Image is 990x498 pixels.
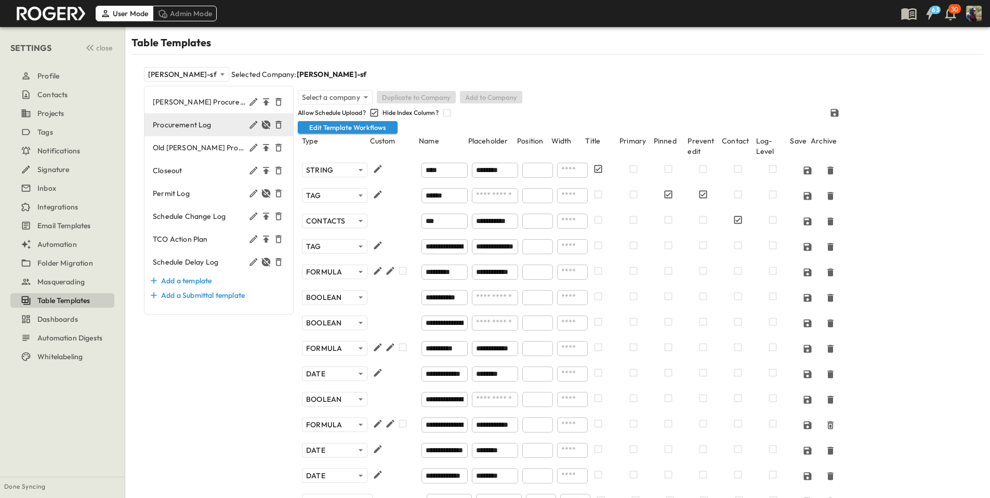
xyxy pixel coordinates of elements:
[144,205,293,228] div: Schedule Change LogPublish
[306,445,325,455] p: DATE
[10,69,114,83] button: Profile
[306,267,342,277] p: FORMULA
[306,420,342,430] p: FORMULA
[306,369,325,379] p: DATE
[372,366,384,379] button: Edit Color Rules
[302,316,367,330] div: STRING
[81,41,114,55] button: close
[302,239,367,254] div: STRING
[37,239,77,250] h6: Automation
[397,417,409,433] div: Allow Override?
[260,141,272,154] button: Publish
[144,113,293,136] div: Procurement LogMark as Draft
[932,6,939,14] h6: 63
[302,417,367,432] div: STRING
[260,187,272,200] button: Mark as Draft
[722,136,752,156] p: Contact
[10,42,51,54] h5: SETTINGS
[306,292,341,303] p: BOOLEAN
[37,258,93,268] h6: Folder Migration
[260,96,272,108] button: Publish
[153,142,247,153] span: Old [PERSON_NAME] Procurement
[153,188,247,199] span: Permit Log
[302,188,367,203] div: STRING
[96,43,112,53] span: close
[144,182,293,205] div: Permit LogMark as Draft
[144,288,293,303] div: Add a Submittal template
[10,125,114,139] a: Tags
[306,216,345,226] p: CONTACTS
[148,69,217,80] p: [PERSON_NAME]-sf
[37,351,83,362] h6: Whitelabeling
[517,136,547,156] p: Position
[302,392,367,407] div: STRING
[10,162,114,177] button: Signature
[397,265,409,280] div: Allow Override?
[10,237,114,252] button: Automation
[260,119,272,131] button: Mark as Draft
[372,443,384,455] button: Edit Color Rules
[10,181,114,195] button: Inbox
[551,136,582,156] p: Width
[10,256,114,270] button: Folder Migration
[10,106,114,121] button: Projects
[10,349,114,364] button: Whitelabeling
[302,443,367,457] div: STRING
[688,136,718,156] p: Prevent edit
[10,87,114,102] a: Contacts
[12,3,88,24] img: db3ce9a8e30b1caedbc81d1b184723af3973e8e1ca1b158f7b20557b67aa4fc0.jpeg
[951,5,958,14] p: 30
[306,241,321,252] p: TAG
[260,233,272,245] button: Publish
[790,136,807,156] p: Save
[144,136,293,159] div: Old [PERSON_NAME] ProcurementPublish
[298,109,366,117] p: Allow Schedule Upload?
[37,146,80,156] h6: Notifications
[161,276,289,286] h6: Add a template
[144,90,293,113] div: [PERSON_NAME] Procurement LogPublish
[370,136,415,156] p: Custom
[37,127,53,137] h6: Tags
[10,312,114,326] a: Dashboards
[37,220,91,231] h6: Email Templates
[384,417,397,430] button: Edit Color Rules
[37,164,70,175] h6: Signature
[144,228,293,251] div: TCO Action PlanPublish
[306,470,325,481] p: DATE
[619,136,650,156] p: Primary
[811,136,837,156] p: Archive
[153,165,247,176] span: Closeout
[260,256,272,268] button: Mark as Draft
[96,6,153,21] div: User Mode
[144,251,293,273] div: Schedule Delay LogMark as Draft
[161,290,289,300] h6: Add a Submittal template
[302,163,367,177] div: STRING
[153,120,247,130] span: Procurement Log
[966,6,982,21] img: Profile Picture
[10,274,114,289] button: Masquerading
[10,218,114,233] button: Email Templates
[302,366,367,381] div: STRING
[10,200,114,214] button: Integrations
[10,331,114,345] button: Automation Digests
[397,341,409,356] div: Allow Override?
[37,333,102,343] h6: Automation Digests
[37,202,78,212] h6: Integrations
[260,164,272,177] button: Publish
[384,341,397,353] button: Edit Color Rules
[756,136,786,156] p: Log-Level
[131,35,212,50] h3: Table Templates
[302,265,367,279] div: STRING
[419,136,464,156] p: Name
